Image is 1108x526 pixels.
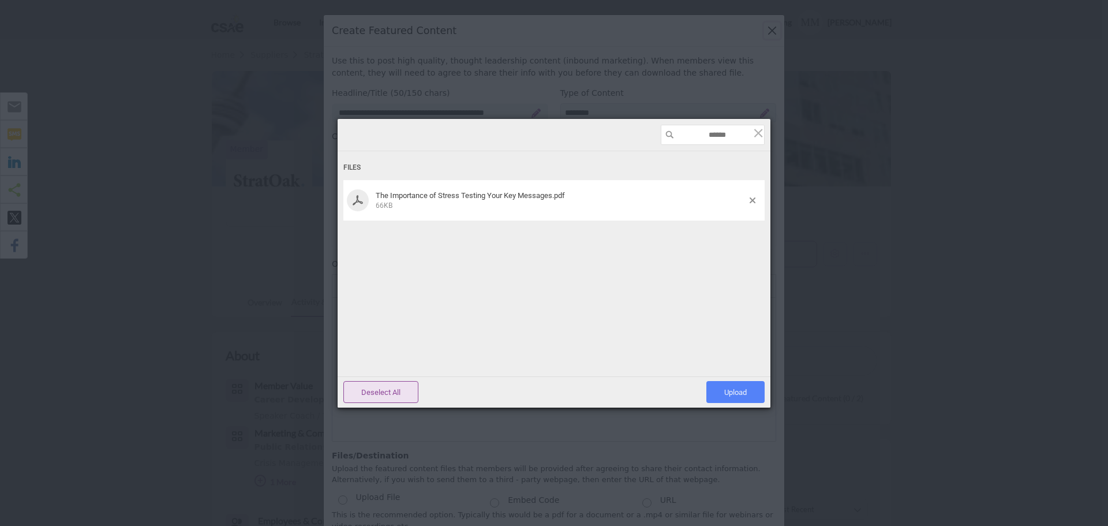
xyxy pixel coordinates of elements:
[752,126,765,139] span: Click here or hit ESC to close picker
[724,388,747,397] span: Upload
[372,191,750,210] div: The Importance of Stress Testing Your Key Messages.pdf
[376,202,392,210] span: 66KB
[706,381,765,403] span: Upload
[376,191,565,200] span: The Importance of Stress Testing Your Key Messages.pdf
[343,381,418,403] span: Deselect All
[343,157,765,178] div: Files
